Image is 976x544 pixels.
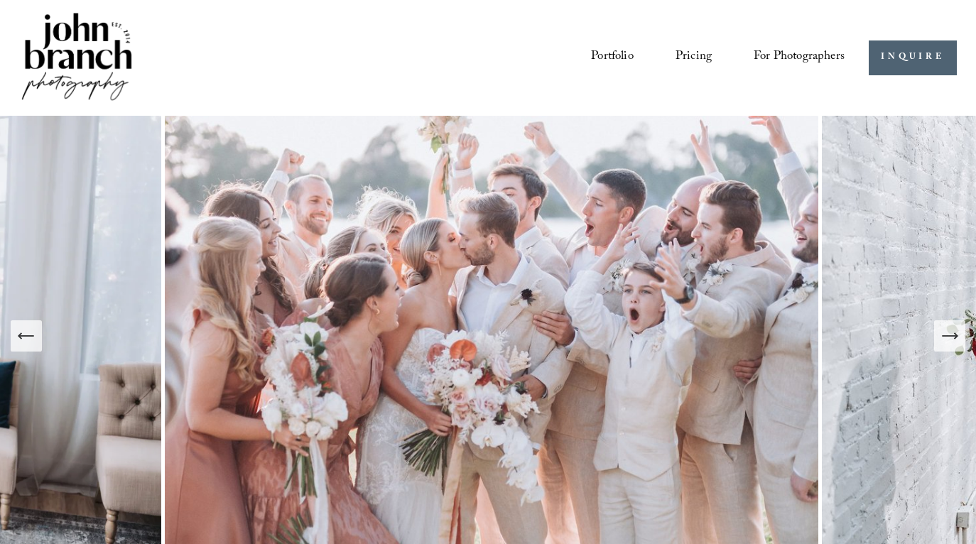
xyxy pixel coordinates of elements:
span: For Photographers [754,45,845,70]
button: Previous Slide [11,320,42,352]
button: Next Slide [934,320,965,352]
a: INQUIRE [869,40,956,75]
a: Portfolio [591,45,634,71]
img: John Branch IV Photography [19,10,134,106]
a: Pricing [676,45,712,71]
a: folder dropdown [754,45,845,71]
